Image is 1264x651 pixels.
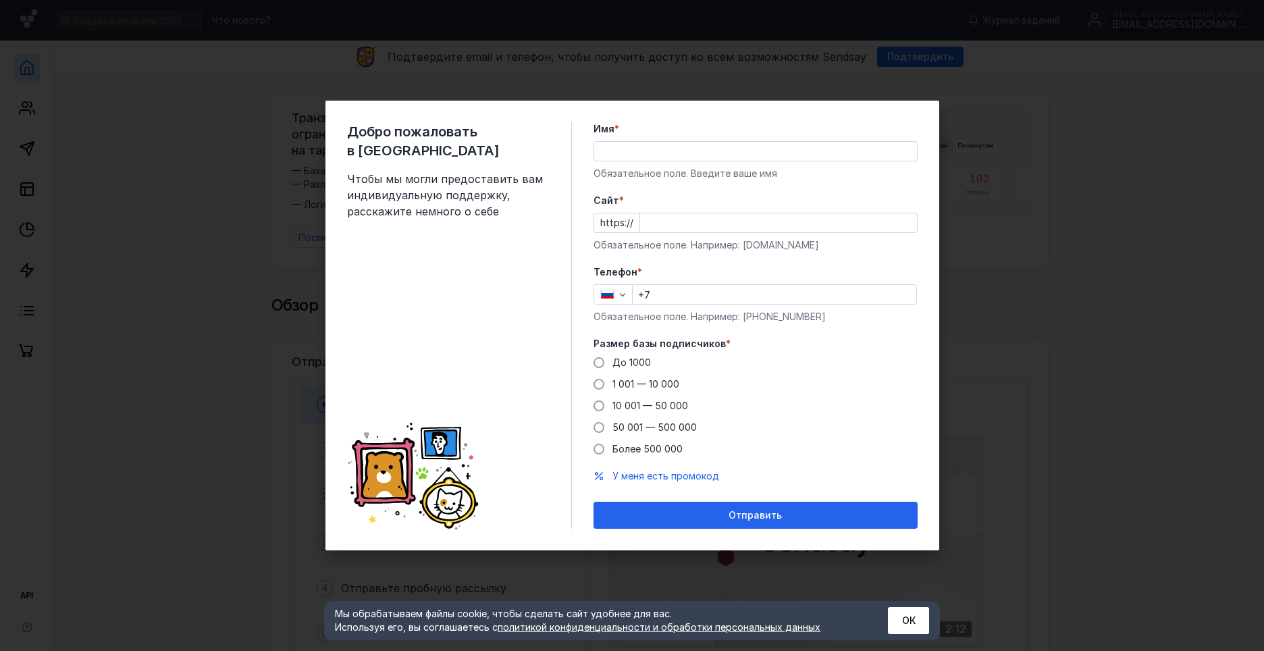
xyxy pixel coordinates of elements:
[594,238,918,252] div: Обязательное поле. Например: [DOMAIN_NAME]
[498,621,820,633] a: политикой конфиденциальности и обработки персональных данных
[347,171,550,219] span: Чтобы мы могли предоставить вам индивидуальную поддержку, расскажите немного о себе
[594,265,637,279] span: Телефон
[612,470,719,481] span: У меня есть промокод
[335,607,855,634] div: Мы обрабатываем файлы cookie, чтобы сделать сайт удобнее для вас. Используя его, вы соглашаетесь c
[612,469,719,483] button: У меня есть промокод
[888,607,929,634] button: ОК
[594,194,619,207] span: Cайт
[612,421,697,433] span: 50 001 — 500 000
[594,310,918,323] div: Обязательное поле. Например: [PHONE_NUMBER]
[594,337,726,350] span: Размер базы подписчиков
[594,502,918,529] button: Отправить
[612,443,683,454] span: Более 500 000
[612,357,651,368] span: До 1000
[594,167,918,180] div: Обязательное поле. Введите ваше имя
[612,400,688,411] span: 10 001 — 50 000
[594,122,614,136] span: Имя
[612,378,679,390] span: 1 001 — 10 000
[729,510,782,521] span: Отправить
[347,122,550,160] span: Добро пожаловать в [GEOGRAPHIC_DATA]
